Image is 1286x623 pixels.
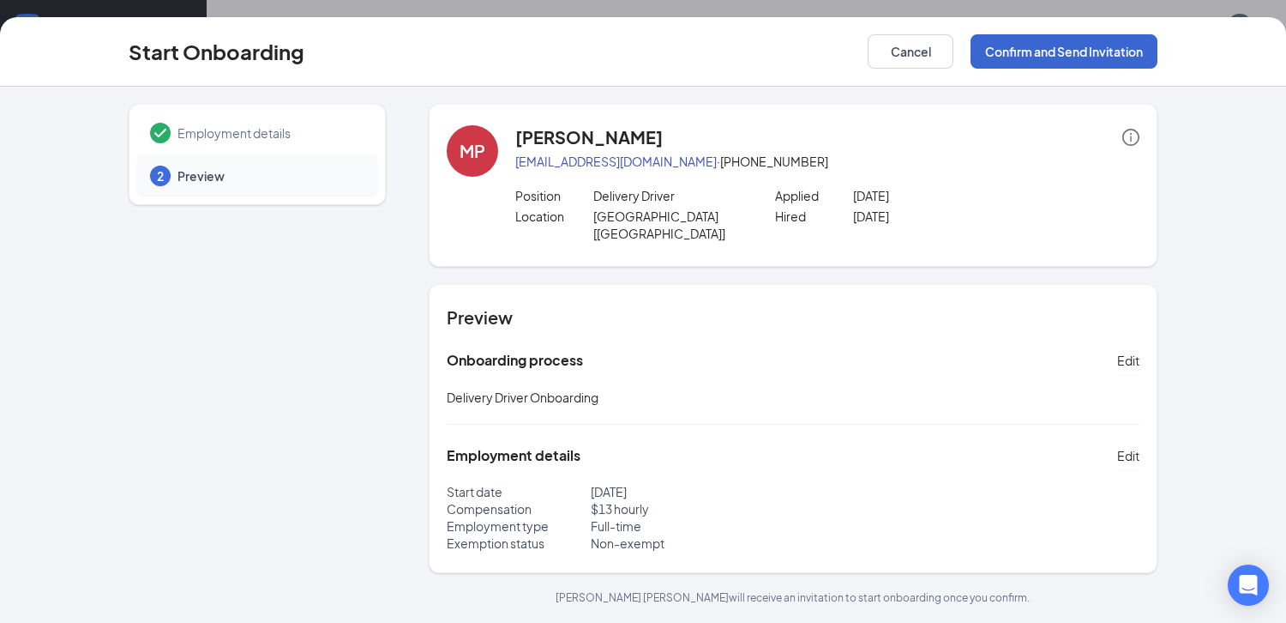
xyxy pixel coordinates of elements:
h4: [PERSON_NAME] [515,125,663,149]
p: Position [515,187,593,204]
a: [EMAIL_ADDRESS][DOMAIN_NAME] [515,154,717,169]
span: Preview [177,167,361,184]
button: Confirm and Send Invitation [971,34,1157,69]
p: Location [515,208,593,225]
p: Compensation [447,500,591,517]
button: Edit [1117,347,1139,374]
p: Full-time [591,517,793,535]
p: [DATE] [853,187,1009,204]
p: Hired [775,208,853,225]
p: Non-exempt [591,535,793,552]
svg: Checkmark [150,123,171,143]
p: Start date [447,483,591,500]
p: · [PHONE_NUMBER] [515,153,1139,170]
p: Employment type [447,517,591,535]
p: Applied [775,187,853,204]
span: Edit [1117,352,1139,369]
div: Open Intercom Messenger [1228,565,1269,606]
button: Cancel [868,34,953,69]
span: Delivery Driver Onboarding [447,390,598,405]
p: [DATE] [853,208,1009,225]
h5: Onboarding process [447,351,583,370]
span: Employment details [177,124,361,142]
span: Edit [1117,447,1139,464]
span: 2 [157,167,164,184]
h4: Preview [447,305,1139,330]
p: Delivery Driver [593,187,749,204]
p: Exemption status [447,535,591,552]
p: [PERSON_NAME] [PERSON_NAME] will receive an invitation to start onboarding once you confirm. [429,590,1157,605]
p: [GEOGRAPHIC_DATA] [[GEOGRAPHIC_DATA]] [593,208,749,242]
h5: Employment details [447,446,580,465]
h3: Start Onboarding [129,37,304,66]
p: [DATE] [591,483,793,500]
div: MP [460,139,485,163]
span: info-circle [1122,129,1139,146]
button: Edit [1117,442,1139,469]
p: $ 13 hourly [591,500,793,517]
